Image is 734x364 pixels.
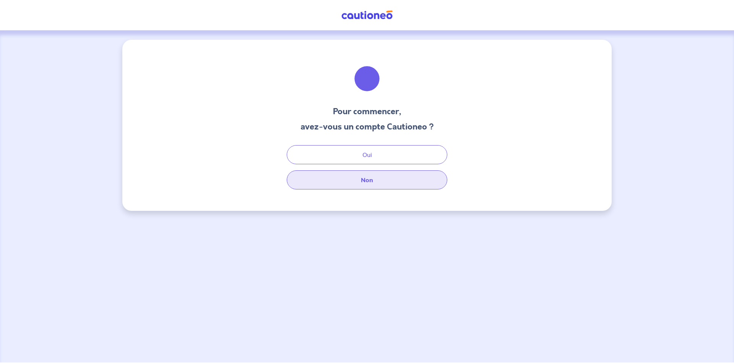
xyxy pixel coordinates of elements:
h3: Pour commencer, [300,105,434,118]
button: Oui [287,145,447,164]
img: Cautioneo [338,10,396,20]
button: Non [287,170,447,189]
img: illu_welcome.svg [346,58,388,99]
h3: avez-vous un compte Cautioneo ? [300,121,434,133]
